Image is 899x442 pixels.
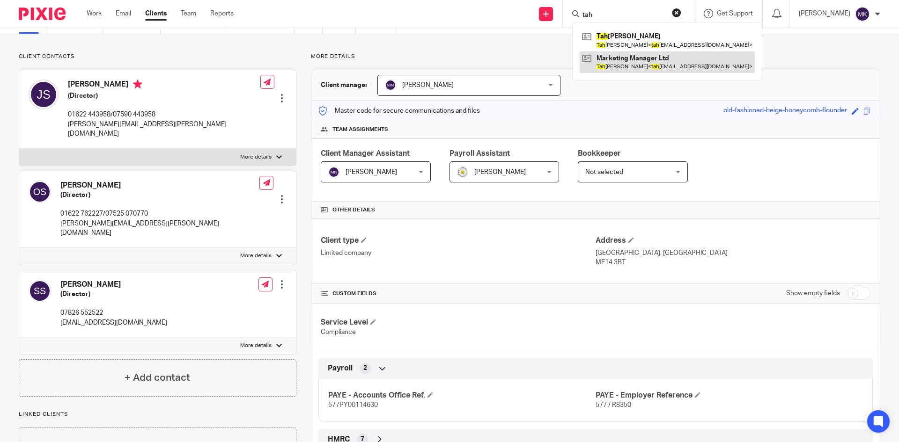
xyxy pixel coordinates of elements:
[346,169,397,175] span: [PERSON_NAME]
[596,258,870,267] p: ME14 3BT
[29,181,51,203] img: svg%3E
[181,9,196,18] a: Team
[29,80,59,109] img: svg%3E
[596,236,870,246] h4: Address
[402,82,454,88] span: [PERSON_NAME]
[318,106,480,116] p: Master code for secure communications and files
[68,110,260,119] p: 01622 443958/07590 443958
[240,252,272,260] p: More details
[60,318,167,327] p: [EMAIL_ADDRESS][DOMAIN_NAME]
[60,181,259,190] h4: [PERSON_NAME]
[60,280,167,290] h4: [PERSON_NAME]
[321,248,596,258] p: Limited company
[240,342,272,349] p: More details
[68,91,260,101] h5: (Director)
[449,150,510,157] span: Payroll Assistant
[457,167,468,178] img: Capture2.PNG
[596,248,870,258] p: [GEOGRAPHIC_DATA], [GEOGRAPHIC_DATA]
[672,8,681,17] button: Clear
[717,10,753,17] span: Get Support
[60,290,167,299] h5: (Director)
[60,308,167,318] p: 07826 552522
[596,402,631,408] span: 577 / R8350
[311,53,880,60] p: More details
[332,126,388,133] span: Team assignments
[799,9,850,18] p: [PERSON_NAME]
[321,236,596,246] h4: Client type
[328,391,596,400] h4: PAYE - Accounts Office Ref.
[328,363,353,373] span: Payroll
[60,209,259,218] p: 01622 762227/07525 070770
[210,9,234,18] a: Reports
[596,391,863,400] h4: PAYE - Employer Reference
[582,11,666,20] input: Search
[321,329,356,335] span: Compliance
[786,289,840,298] label: Show empty fields
[321,318,596,327] h4: Service Level
[332,206,375,214] span: Other details
[578,150,621,157] span: Bookkeeper
[321,150,410,157] span: Client Manager Assistant
[19,53,296,60] p: Client contacts
[19,7,66,20] img: Pixie
[474,169,526,175] span: [PERSON_NAME]
[723,106,847,116] div: old-fashioned-beige-honeycomb-flounder
[125,370,190,385] h4: + Add contact
[240,153,272,161] p: More details
[68,80,260,91] h4: [PERSON_NAME]
[321,290,596,297] h4: CUSTOM FIELDS
[363,363,367,373] span: 2
[321,80,368,90] h3: Client manager
[68,120,260,139] p: [PERSON_NAME][EMAIL_ADDRESS][PERSON_NAME][DOMAIN_NAME]
[60,190,259,200] h5: (Director)
[19,411,296,418] p: Linked clients
[328,167,339,178] img: svg%3E
[385,80,396,91] img: svg%3E
[60,219,259,238] p: [PERSON_NAME][EMAIL_ADDRESS][PERSON_NAME][DOMAIN_NAME]
[133,80,142,89] i: Primary
[328,402,378,408] span: 577PY00114630
[29,280,51,302] img: svg%3E
[116,9,131,18] a: Email
[145,9,167,18] a: Clients
[855,7,870,22] img: svg%3E
[87,9,102,18] a: Work
[585,169,623,175] span: Not selected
